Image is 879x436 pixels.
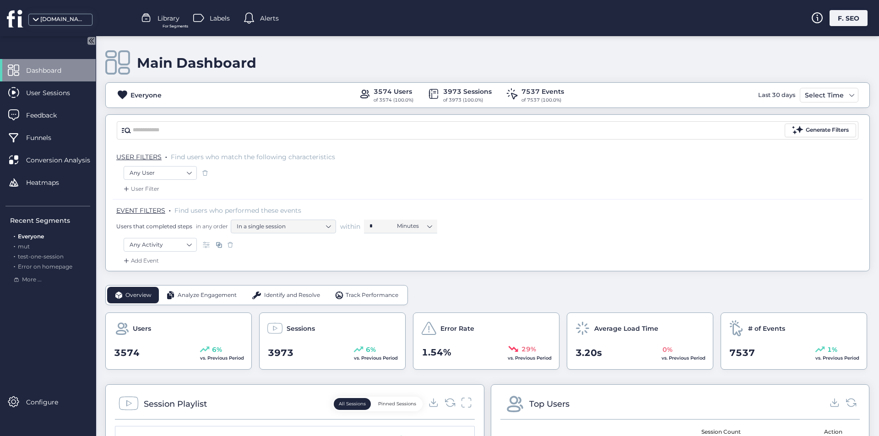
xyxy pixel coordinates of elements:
span: 7537 [729,346,755,360]
span: EVENT FILTERS [116,206,165,215]
div: Generate Filters [806,126,849,135]
span: vs. Previous Period [508,355,552,361]
span: . [165,151,167,160]
div: of 3973 (100.0%) [443,97,492,104]
span: vs. Previous Period [815,355,859,361]
span: 0% [662,344,673,355]
span: 6% [366,344,376,355]
span: Feedback [26,110,71,120]
div: of 7537 (100.0%) [521,97,564,104]
div: Everyone [130,90,162,100]
span: Users [133,323,151,334]
span: Analyze Engagement [178,291,237,300]
span: . [169,205,171,214]
span: Funnels [26,133,65,143]
span: User Sessions [26,88,84,98]
div: 3973 Sessions [443,86,492,97]
div: 3574 Users [374,86,413,97]
span: Error Rate [440,323,474,334]
nz-select-item: Minutes [397,219,432,233]
div: of 3574 (100.0%) [374,97,413,104]
span: Everyone [18,233,44,240]
button: All Sessions [334,398,371,410]
span: . [14,261,15,270]
span: For Segments [163,23,188,29]
span: test-one-session [18,253,64,260]
span: Labels [210,13,230,23]
div: F. SEO [830,10,868,26]
span: within [340,222,360,231]
span: vs. Previous Period [662,355,705,361]
span: USER FILTERS [116,153,162,161]
nz-select-item: Any User [130,166,191,180]
nz-select-item: Any Activity [130,238,191,252]
span: More ... [22,275,42,284]
span: 1% [827,344,837,355]
div: Add Event [122,256,159,265]
span: Heatmaps [26,178,73,188]
span: Track Performance [346,291,398,300]
span: 3574 [114,346,140,360]
span: Configure [26,397,72,407]
span: # of Events [748,323,785,334]
span: . [14,251,15,260]
span: Identify and Resolve [264,291,320,300]
span: Average Load Time [594,323,658,334]
span: vs. Previous Period [200,355,244,361]
span: Users that completed steps [116,222,192,230]
span: Dashboard [26,65,75,75]
div: Select Time [803,90,846,101]
span: vs. Previous Period [354,355,398,361]
span: . [14,231,15,240]
div: [DOMAIN_NAME] [40,15,86,24]
div: User Filter [122,184,159,194]
span: Alerts [260,13,279,23]
span: mut [18,243,30,250]
span: 3973 [268,346,293,360]
div: Recent Segments [10,215,90,226]
span: Find users who performed these events [174,206,301,215]
span: Library [157,13,179,23]
span: Error on homepage [18,263,72,270]
span: 6% [212,344,222,355]
span: Sessions [287,323,315,334]
span: Overview [125,291,152,300]
button: Pinned Sessions [373,398,421,410]
span: 29% [521,344,536,354]
span: in any order [194,222,228,230]
span: Find users who match the following characteristics [171,153,335,161]
div: Main Dashboard [137,54,256,71]
span: 1.54% [422,345,451,360]
div: Last 30 days [756,88,798,102]
button: Generate Filters [785,124,856,137]
div: 7537 Events [521,86,564,97]
nz-select-item: In a single session [237,220,330,233]
div: Session Playlist [144,398,207,410]
span: . [14,241,15,250]
span: Conversion Analysis [26,155,104,165]
div: Top Users [529,398,570,410]
span: 3.20s [575,346,602,360]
